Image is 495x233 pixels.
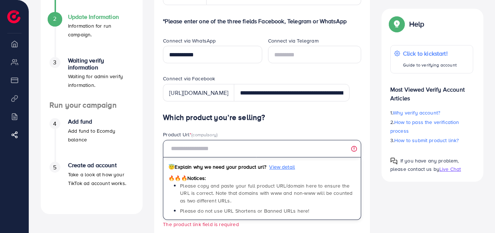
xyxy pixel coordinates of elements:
img: logo [7,10,20,23]
h4: Run your campaign [41,101,143,110]
label: Connect via Facebook [163,75,215,82]
p: Add fund to Ecomdy balance [68,126,134,144]
label: Connect via Telegram [268,37,319,44]
label: Product Url [163,131,217,138]
span: Why verify account? [393,109,440,116]
li: Create ad account [41,162,143,205]
div: [URL][DOMAIN_NAME] [163,84,234,101]
span: How to submit product link? [394,137,459,144]
li: Add fund [41,118,143,162]
li: Update Information [41,13,143,57]
p: 3. [390,136,473,145]
h4: Create ad account [68,162,134,169]
p: 1. [390,108,473,117]
img: Popup guide [390,17,403,31]
p: Take a look at how your TikTok ad account works. [68,170,134,188]
p: Information for run campaign. [68,21,134,39]
label: Connect via WhatsApp [163,37,216,44]
span: If you have any problem, please contact us by [390,157,459,173]
p: 2. [390,118,473,135]
span: Please do not use URL Shortens or Banned URLs here! [180,207,309,214]
span: 4 [53,120,56,128]
span: (compulsory) [191,131,217,138]
p: Click to kickstart! [403,49,457,58]
span: Please copy and paste your full product URL/domain here to ensure the URL is correct. Note that d... [180,182,352,204]
span: Live Chat [439,165,461,173]
p: Guide to verifying account [403,61,457,69]
span: 😇 [168,163,175,170]
span: Explain why we need your product url? [168,163,266,170]
p: Most Viewed Verify Account Articles [390,79,473,103]
h4: Add fund [68,118,134,125]
span: 3 [53,58,56,67]
img: Popup guide [390,157,398,165]
h4: Update Information [68,13,134,20]
p: *Please enter one of the three fields Facebook, Telegram or WhatsApp [163,17,361,25]
p: Help [409,20,424,28]
span: How to pass the verification process [390,118,459,134]
li: Waiting verify information [41,57,143,101]
span: 2 [53,15,56,23]
iframe: Chat [464,200,490,228]
span: View detail [269,163,295,170]
span: 🔥🔥🔥 [168,174,187,182]
p: Waiting for admin verify information. [68,72,134,89]
span: Notices: [168,174,206,182]
h4: Waiting verify information [68,57,134,71]
small: The product link field is required [163,221,239,228]
span: 5 [53,163,56,172]
h4: Which product you’re selling? [163,113,361,122]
